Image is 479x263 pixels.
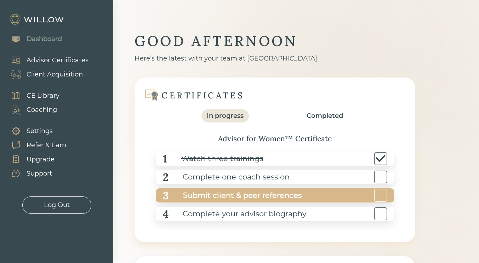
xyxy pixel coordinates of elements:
div: Upgrade [27,155,55,164]
a: Advisor Certificates [4,53,89,67]
a: Refer & Earn [4,138,66,152]
a: Settings [4,124,66,138]
div: CE Library [27,91,59,101]
div: Watch three trainings [167,151,263,167]
div: CERTIFICATES [161,90,244,101]
div: Coaching [27,105,57,115]
div: In progress [207,111,244,121]
div: Completed [307,111,343,121]
div: Advisor for Women™ Certificate [149,133,401,144]
div: Support [27,169,52,178]
div: GOOD AFTERNOON [135,32,415,50]
div: 3 [163,188,169,204]
div: Complete one coach session [169,169,290,185]
a: Client Acquisition [4,67,89,81]
div: 4 [163,206,169,222]
a: Upgrade [4,152,66,166]
div: Advisor Certificates [27,56,89,65]
img: Willow [9,14,65,25]
div: Log Out [44,200,70,210]
a: CE Library [4,88,59,103]
div: Submit client & peer references [169,188,302,204]
div: Refer & Earn [27,141,66,150]
a: Dashboard [4,32,62,46]
div: 1 [163,151,167,167]
div: Settings [27,126,53,136]
div: Client Acquisition [27,70,83,79]
a: Coaching [4,103,59,117]
div: Dashboard [27,34,62,44]
div: 2 [163,169,169,185]
div: Complete your advisor biography [169,206,306,222]
div: Here’s the latest with your team at [GEOGRAPHIC_DATA] [135,54,415,63]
